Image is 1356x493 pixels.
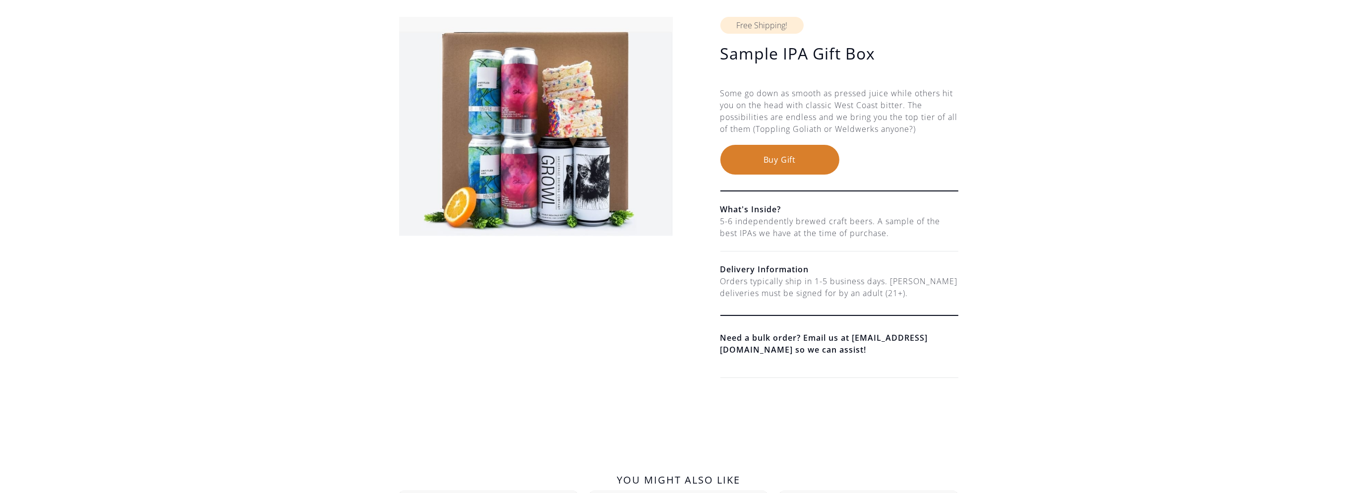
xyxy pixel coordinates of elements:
[720,275,958,299] div: Orders typically ship in 1-5 business days. [PERSON_NAME] deliveries must be signed for by an adu...
[720,263,958,275] h6: Delivery Information
[720,203,958,215] h6: What's Inside?
[720,215,958,239] div: 5-6 independently brewed craft beers. A sample of the best IPAs we have at the time of purchase.
[399,470,958,490] h2: You might also like
[720,44,958,63] h1: Sample IPA Gift Box
[720,145,839,175] button: Buy Gift
[720,17,804,34] div: Free Shipping!
[720,87,958,145] div: Some go down as smooth as pressed juice while others hit you on the head with classic West Coast ...
[720,332,958,356] a: Need a bulk order? Email us at [EMAIL_ADDRESS][DOMAIN_NAME] so we can assist!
